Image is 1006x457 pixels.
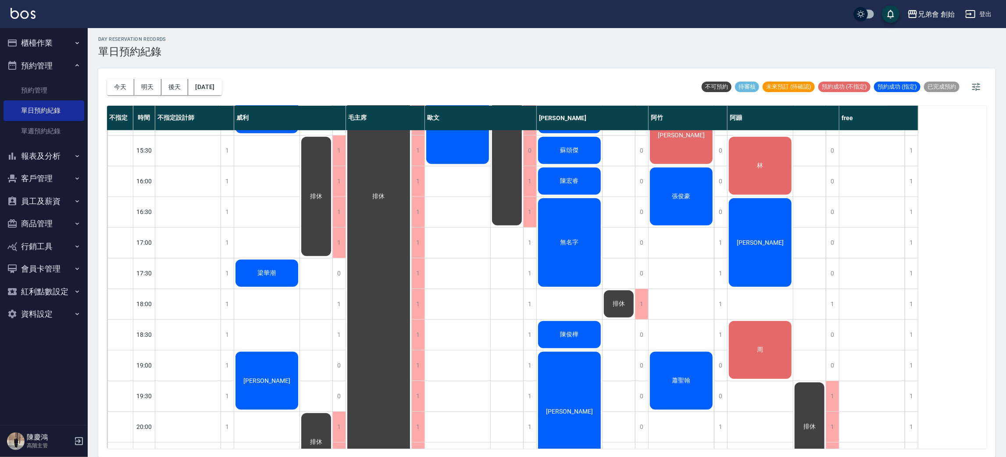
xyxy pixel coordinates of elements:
[714,136,727,166] div: 0
[702,83,731,91] span: 不可預約
[802,423,817,431] span: 排休
[27,442,71,450] p: 高階主管
[714,258,727,289] div: 1
[107,79,134,95] button: 今天
[411,412,425,442] div: 1
[839,106,918,130] div: free
[523,381,536,411] div: 1
[728,106,839,130] div: 阿蹦
[544,408,595,415] span: [PERSON_NAME]
[221,258,234,289] div: 1
[924,83,960,91] span: 已完成預約
[133,258,155,289] div: 17:30
[523,258,536,289] div: 1
[133,319,155,350] div: 18:30
[332,350,346,381] div: 0
[905,166,918,196] div: 1
[133,166,155,196] div: 16:00
[537,106,649,130] div: [PERSON_NAME]
[346,106,425,130] div: 毛主席
[4,145,84,168] button: 報表及分析
[161,79,189,95] button: 後天
[332,412,346,442] div: 1
[133,106,155,130] div: 時間
[714,197,727,227] div: 0
[671,193,692,200] span: 張俊豪
[371,193,387,200] span: 排休
[523,289,536,319] div: 1
[735,239,785,246] span: [PERSON_NAME]
[133,135,155,166] div: 15:30
[411,350,425,381] div: 1
[756,162,765,170] span: 林
[7,432,25,450] img: Person
[221,381,234,411] div: 1
[611,300,627,308] span: 排休
[826,289,839,319] div: 1
[905,412,918,442] div: 1
[155,106,234,130] div: 不指定設計師
[133,196,155,227] div: 16:30
[763,83,815,91] span: 未來預訂 (待確認)
[221,350,234,381] div: 1
[411,320,425,350] div: 1
[649,106,728,130] div: 阿竹
[826,197,839,227] div: 0
[905,197,918,227] div: 1
[635,136,648,166] div: 0
[332,381,346,411] div: 0
[905,350,918,381] div: 1
[826,166,839,196] div: 0
[523,320,536,350] div: 1
[635,166,648,196] div: 0
[221,166,234,196] div: 1
[559,177,581,185] span: 陳宏睿
[11,8,36,19] img: Logo
[635,381,648,411] div: 0
[818,83,870,91] span: 預約成功 (不指定)
[332,197,346,227] div: 1
[188,79,221,95] button: [DATE]
[523,166,536,196] div: 1
[559,239,581,246] span: 無名字
[714,289,727,319] div: 1
[523,228,536,258] div: 1
[635,197,648,227] div: 0
[4,212,84,235] button: 商品管理
[4,235,84,258] button: 行銷工具
[4,280,84,303] button: 紅利點數設定
[635,228,648,258] div: 0
[714,166,727,196] div: 0
[242,377,292,384] span: [PERSON_NAME]
[905,381,918,411] div: 1
[826,350,839,381] div: 0
[905,320,918,350] div: 1
[411,228,425,258] div: 1
[559,146,581,154] span: 蘇頌傑
[425,106,537,130] div: 歐文
[133,227,155,258] div: 17:00
[134,79,161,95] button: 明天
[411,289,425,319] div: 1
[962,6,995,22] button: 登出
[905,258,918,289] div: 1
[221,320,234,350] div: 1
[714,381,727,411] div: 0
[98,36,166,42] h2: day Reservation records
[221,136,234,166] div: 1
[221,289,234,319] div: 1
[4,303,84,325] button: 資料設定
[98,46,166,58] h3: 單日預約紀錄
[234,106,346,130] div: 威利
[4,54,84,77] button: 預約管理
[826,136,839,166] div: 0
[107,106,133,130] div: 不指定
[826,381,839,411] div: 1
[411,136,425,166] div: 1
[256,269,278,277] span: 梁華潮
[918,9,955,20] div: 兄弟會 創始
[714,228,727,258] div: 1
[671,377,692,385] span: 蕭聖翰
[221,412,234,442] div: 1
[133,411,155,442] div: 20:00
